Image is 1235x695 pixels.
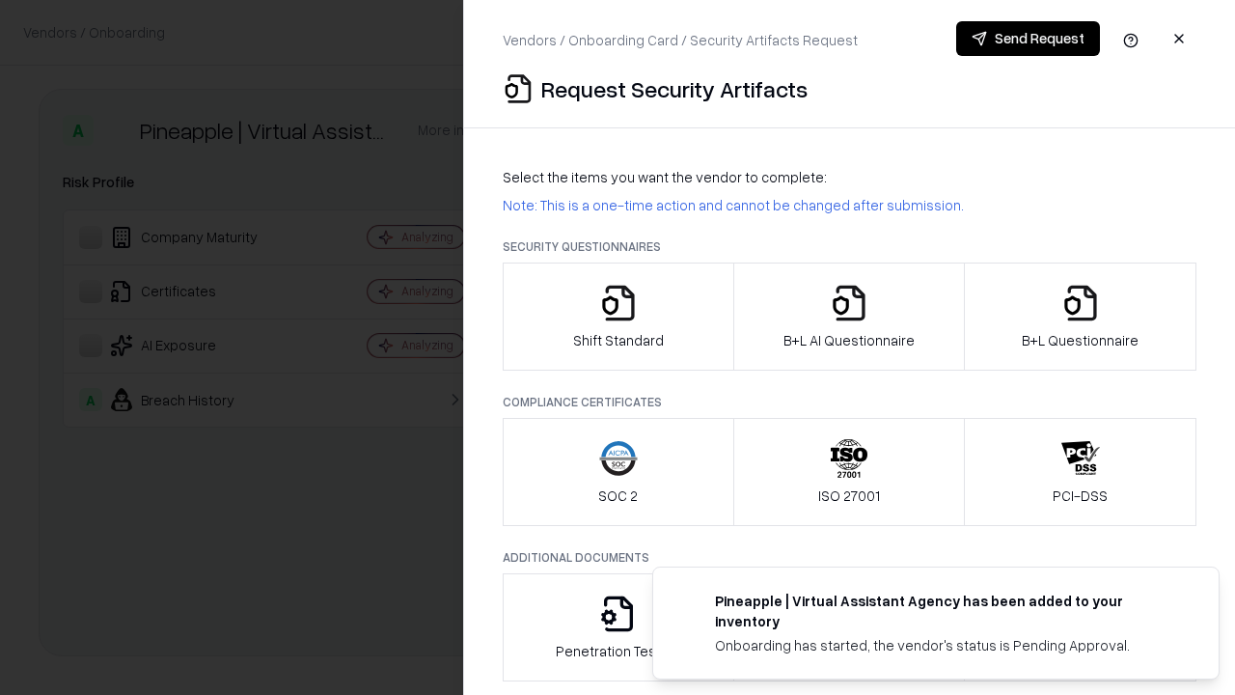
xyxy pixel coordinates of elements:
[733,418,966,526] button: ISO 27001
[1053,486,1108,506] p: PCI-DSS
[556,641,680,661] p: Penetration Testing
[503,394,1196,410] p: Compliance Certificates
[715,591,1172,631] div: Pineapple | Virtual Assistant Agency has been added to your inventory
[818,486,880,506] p: ISO 27001
[573,330,664,350] p: Shift Standard
[503,573,734,681] button: Penetration Testing
[964,418,1196,526] button: PCI-DSS
[783,330,915,350] p: B+L AI Questionnaire
[503,418,734,526] button: SOC 2
[503,263,734,371] button: Shift Standard
[503,195,1196,215] p: Note: This is a one-time action and cannot be changed after submission.
[541,73,808,104] p: Request Security Artifacts
[503,167,1196,187] p: Select the items you want the vendor to complete:
[503,549,1196,566] p: Additional Documents
[598,486,638,506] p: SOC 2
[503,238,1196,255] p: Security Questionnaires
[733,263,966,371] button: B+L AI Questionnaire
[1022,330,1139,350] p: B+L Questionnaire
[503,30,858,50] p: Vendors / Onboarding Card / Security Artifacts Request
[964,263,1196,371] button: B+L Questionnaire
[715,635,1172,655] div: Onboarding has started, the vendor's status is Pending Approval.
[676,591,700,614] img: trypineapple.com
[956,21,1100,56] button: Send Request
